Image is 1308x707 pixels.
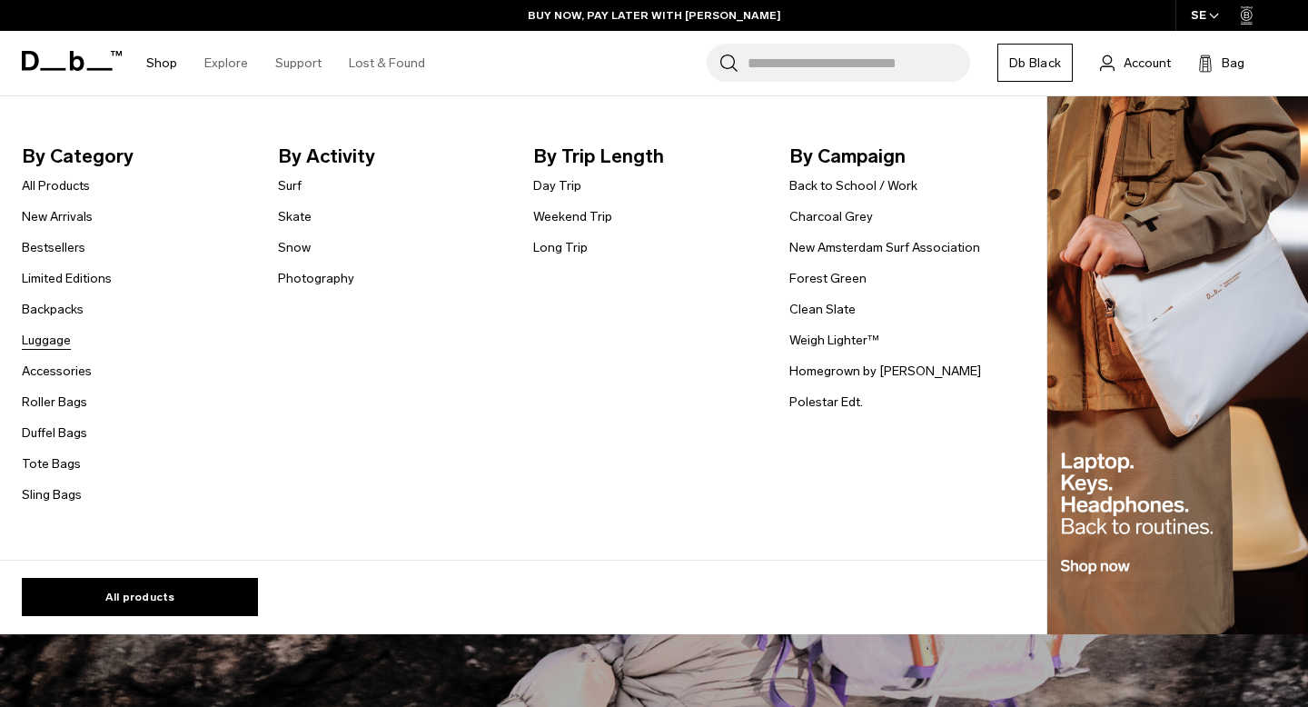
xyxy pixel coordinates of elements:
a: Weekend Trip [533,207,612,226]
a: New Amsterdam Surf Association [789,238,980,257]
a: Luggage [22,331,71,350]
a: Bestsellers [22,238,85,257]
a: Back to School / Work [789,176,917,195]
a: Weigh Lighter™ [789,331,879,350]
a: Accessories [22,362,92,381]
a: Limited Editions [22,269,112,288]
a: Clean Slate [789,300,856,319]
a: Roller Bags [22,393,87,412]
a: Tote Bags [22,454,81,473]
a: Support [275,31,322,95]
a: All products [22,578,258,616]
a: Long Trip [533,238,588,257]
button: Bag [1198,52,1244,74]
span: By Category [22,142,249,171]
a: Lost & Found [349,31,425,95]
a: Polestar Edt. [789,393,863,412]
a: Sling Bags [22,485,82,504]
span: By Activity [278,142,505,171]
a: Skate [278,207,312,226]
nav: Main Navigation [133,31,439,95]
span: By Trip Length [533,142,760,171]
a: Explore [204,31,248,95]
a: Charcoal Grey [789,207,873,226]
a: Forest Green [789,269,867,288]
a: New Arrivals [22,207,93,226]
a: Snow [278,238,311,257]
img: Db [1047,96,1308,635]
a: Photography [278,269,354,288]
a: All Products [22,176,90,195]
a: Db Black [997,44,1073,82]
a: Duffel Bags [22,423,87,443]
a: Day Trip [533,176,581,195]
a: Backpacks [22,300,84,319]
span: Bag [1222,54,1244,73]
a: Account [1100,52,1171,74]
a: Homegrown by [PERSON_NAME] [789,362,981,381]
span: Account [1124,54,1171,73]
a: Shop [146,31,177,95]
a: Surf [278,176,302,195]
a: BUY NOW, PAY LATER WITH [PERSON_NAME] [528,7,781,24]
span: By Campaign [789,142,1016,171]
